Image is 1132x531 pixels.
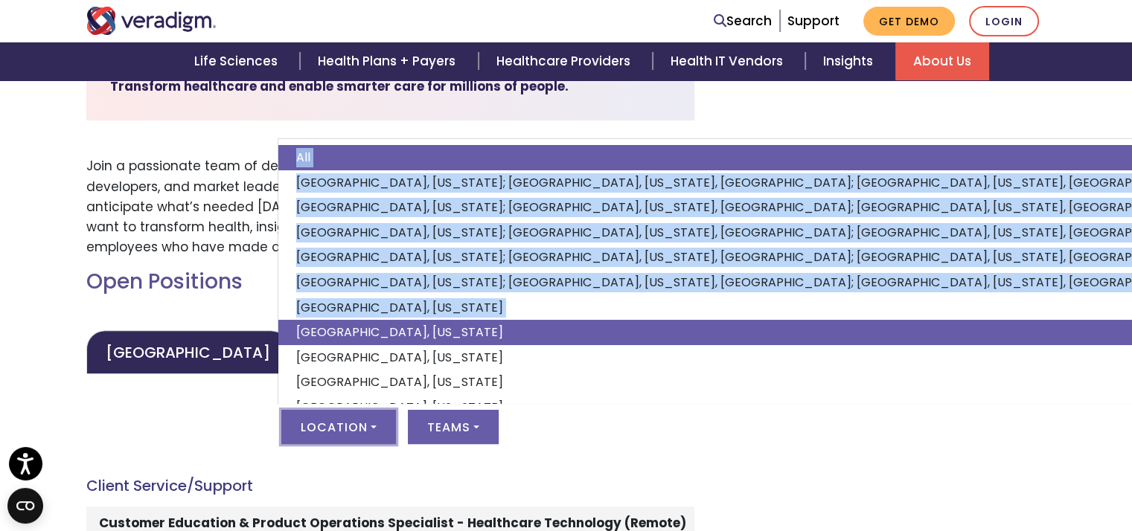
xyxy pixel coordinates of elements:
a: Search [714,11,772,31]
a: About Us [895,42,989,80]
strong: Transform healthcare and enable smarter care for millions of people. [110,77,569,95]
a: Get Demo [863,7,955,36]
button: Teams [408,410,499,444]
a: [GEOGRAPHIC_DATA] [86,330,290,374]
img: Veradigm logo [86,7,217,35]
a: Insights [805,42,895,80]
a: Support [787,12,840,30]
button: Location [281,410,396,444]
a: Health IT Vendors [653,42,805,80]
a: Life Sciences [176,42,300,80]
h4: Client Service/Support [86,477,694,495]
h2: Open Positions [86,269,694,295]
a: Login [969,6,1039,36]
a: Health Plans + Payers [300,42,478,80]
a: Healthcare Providers [479,42,653,80]
button: Open CMP widget [7,488,43,524]
p: Join a passionate team of dedicated associates who work side-by-side with caregivers, developers,... [86,156,694,257]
